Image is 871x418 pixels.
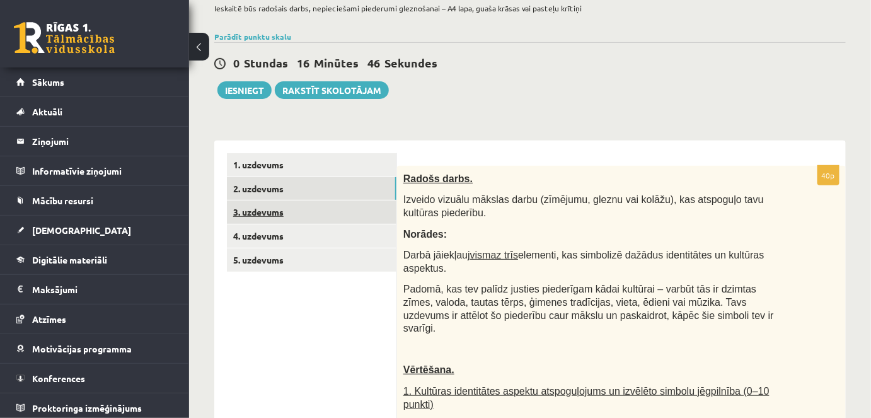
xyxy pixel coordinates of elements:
a: Sākums [16,67,173,96]
a: Aktuāli [16,97,173,126]
span: Sekundes [384,55,437,70]
span: Minūtes [314,55,359,70]
span: Izveido vizuālu mākslas darbu (zīmējumu, gleznu vai kolāžu), kas atspoguļo tavu kultūras piederību. [403,194,764,218]
span: [DEMOGRAPHIC_DATA] [32,224,131,236]
span: Konferences [32,373,85,384]
span: Stundas [244,55,288,70]
span: Darbā jāiekļauj elementi, kas simbolizē dažādus identitātes un kultūras aspektus. [403,250,764,274]
span: Atzīmes [32,313,66,325]
span: Motivācijas programma [32,343,132,354]
span: 46 [367,55,380,70]
span: Radošs darbs. [403,173,473,184]
legend: Maksājumi [32,275,173,304]
p: 40p [817,165,839,185]
a: 1. uzdevums [227,153,396,177]
a: 4. uzdevums [227,224,396,248]
span: Vērtēšana. [403,364,454,375]
button: Iesniegt [217,81,272,99]
a: 5. uzdevums [227,248,396,272]
span: Aktuāli [32,106,62,117]
a: [DEMOGRAPHIC_DATA] [16,216,173,245]
a: 2. uzdevums [227,177,396,200]
p: Ieskaitē būs radošais darbs, nepieciešami piederumi gleznošanai – A4 lapa, guaša krāsas vai paste... [214,3,839,14]
a: Mācību resursi [16,186,173,215]
a: Motivācijas programma [16,334,173,363]
span: Digitālie materiāli [32,254,107,265]
span: Proktoringa izmēģinājums [32,402,142,414]
legend: Ziņojumi [32,127,173,156]
a: Rakstīt skolotājam [275,81,389,99]
body: Bagātinātā teksta redaktors, wiswyg-editor-user-answer-47433929165520 [13,13,422,26]
span: Sākums [32,76,64,88]
a: Maksājumi [16,275,173,304]
span: Padomā, kas tev palīdz justies piederīgam kādai kultūrai – varbūt tās ir dzimtas zīmes, valoda, t... [403,284,774,334]
a: Konferences [16,364,173,393]
a: Ziņojumi [16,127,173,156]
a: Digitālie materiāli [16,245,173,274]
span: Mācību resursi [32,195,93,206]
a: Informatīvie ziņojumi [16,156,173,185]
a: Parādīt punktu skalu [214,32,291,42]
span: 1. Kultūras identitātes aspektu atspoguļojums un izvēlēto simbolu jēgpilnība (0–10 punkti) [403,386,770,410]
span: 16 [297,55,309,70]
a: Atzīmes [16,305,173,334]
span: Norādes: [403,229,447,240]
a: 3. uzdevums [227,200,396,224]
a: Rīgas 1. Tālmācības vidusskola [14,22,115,54]
span: 0 [233,55,239,70]
u: vismaz trīs [470,250,518,260]
legend: Informatīvie ziņojumi [32,156,173,185]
